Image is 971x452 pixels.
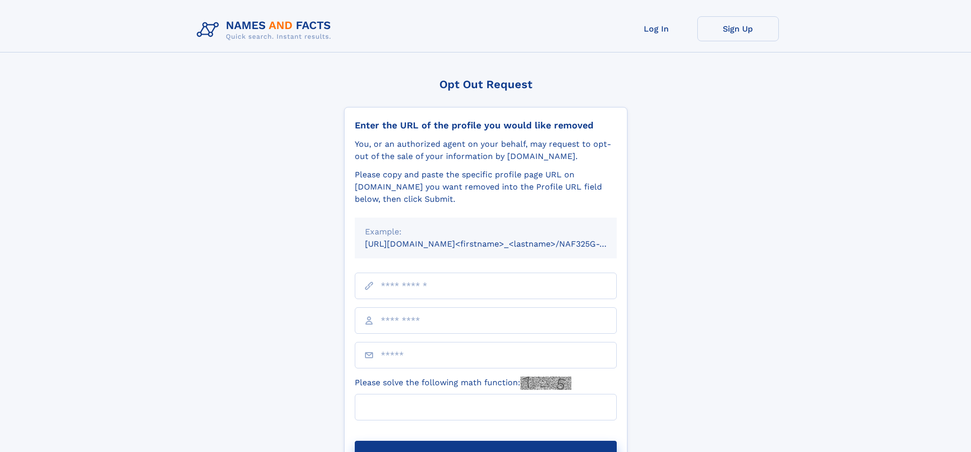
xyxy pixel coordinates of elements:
[616,16,697,41] a: Log In
[355,138,617,163] div: You, or an authorized agent on your behalf, may request to opt-out of the sale of your informatio...
[365,226,607,238] div: Example:
[355,377,571,390] label: Please solve the following math function:
[355,120,617,131] div: Enter the URL of the profile you would like removed
[344,78,627,91] div: Opt Out Request
[365,239,636,249] small: [URL][DOMAIN_NAME]<firstname>_<lastname>/NAF325G-xxxxxxxx
[697,16,779,41] a: Sign Up
[355,169,617,205] div: Please copy and paste the specific profile page URL on [DOMAIN_NAME] you want removed into the Pr...
[193,16,339,44] img: Logo Names and Facts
